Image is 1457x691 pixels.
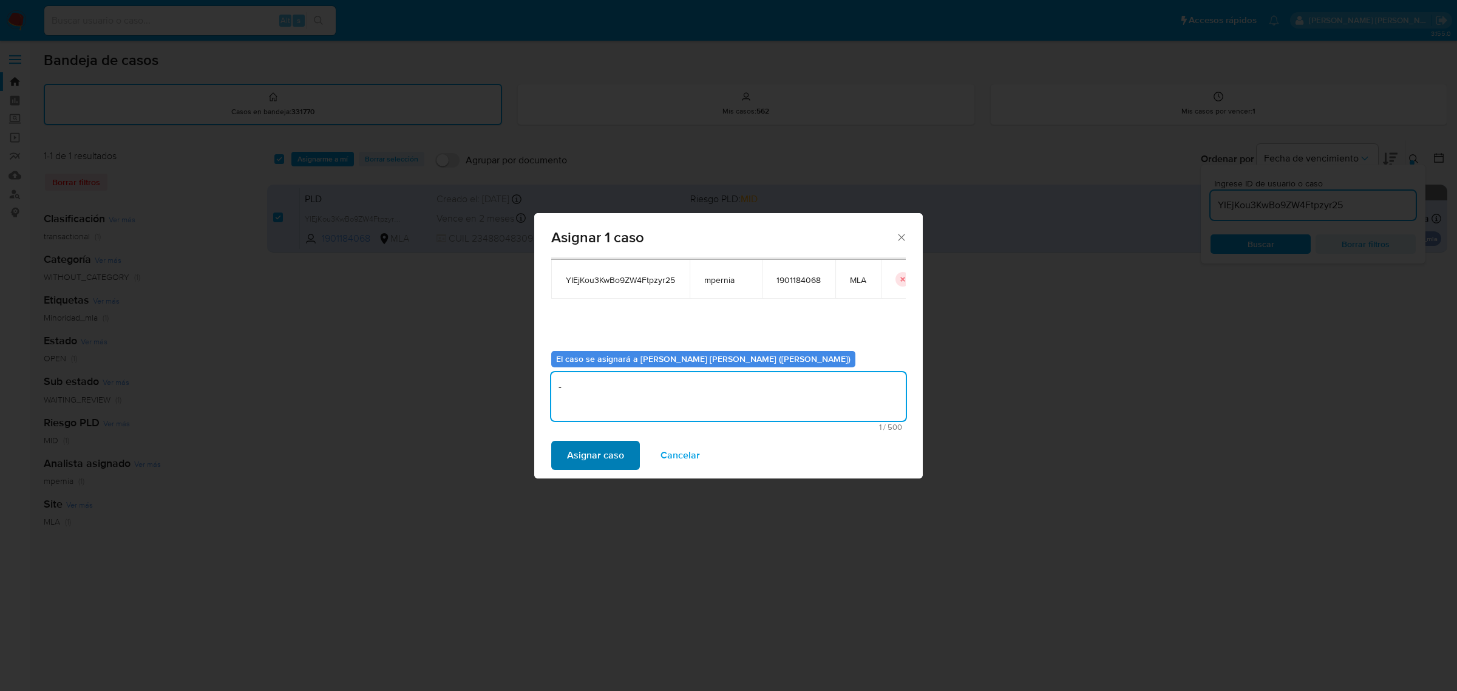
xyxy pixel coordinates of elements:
span: Máximo 500 caracteres [555,423,902,431]
span: Asignar 1 caso [551,230,895,245]
button: icon-button [895,272,910,287]
span: Asignar caso [567,442,624,469]
span: Cancelar [661,442,700,469]
textarea: - [551,372,906,421]
button: Asignar caso [551,441,640,470]
b: El caso se asignará a [PERSON_NAME] [PERSON_NAME] ([PERSON_NAME]) [556,353,851,365]
button: Cancelar [645,441,716,470]
div: assign-modal [534,213,923,478]
span: MLA [850,274,866,285]
span: YIEjKou3KwBo9ZW4Ftpzyr25 [566,274,675,285]
span: 1901184068 [776,274,821,285]
button: Cerrar ventana [895,231,906,242]
span: mpernia [704,274,747,285]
